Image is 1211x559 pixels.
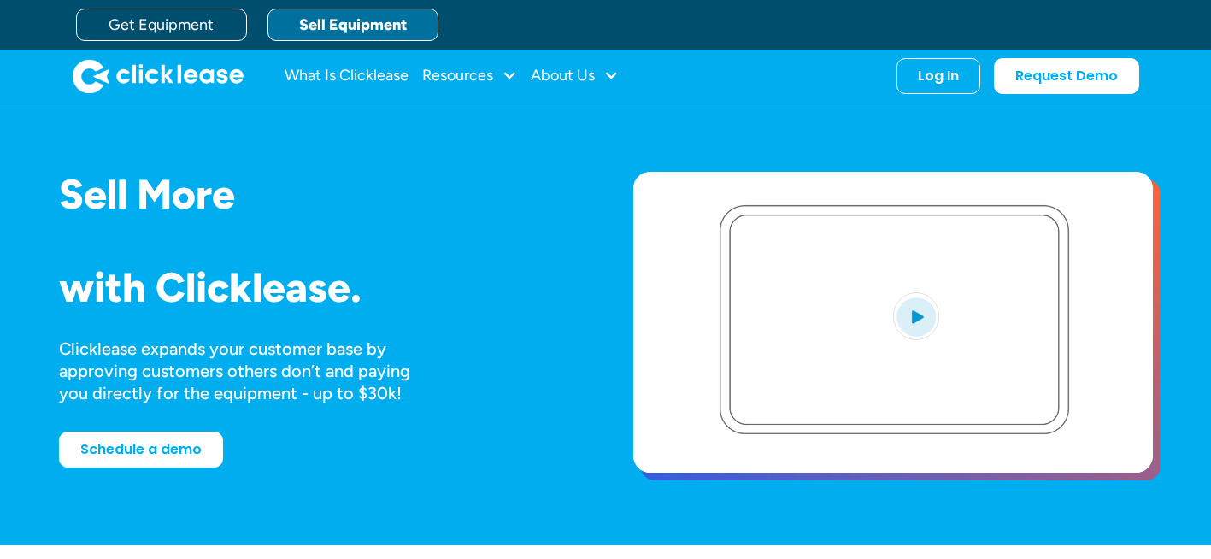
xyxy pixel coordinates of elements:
[267,9,438,41] a: Sell Equipment
[76,9,247,41] a: Get Equipment
[531,59,619,93] div: About Us
[918,68,959,85] div: Log In
[994,58,1139,94] a: Request Demo
[59,265,579,310] h1: with Clicklease.
[422,59,517,93] div: Resources
[633,172,1153,473] a: open lightbox
[73,59,244,93] a: home
[73,59,244,93] img: Clicklease logo
[893,292,939,340] img: Blue play button logo on a light blue circular background
[59,172,579,217] h1: Sell More
[59,338,442,404] div: Clicklease expands your customer base by approving customers others don’t and paying you directly...
[285,59,409,93] a: What Is Clicklease
[59,432,223,468] a: Schedule a demo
